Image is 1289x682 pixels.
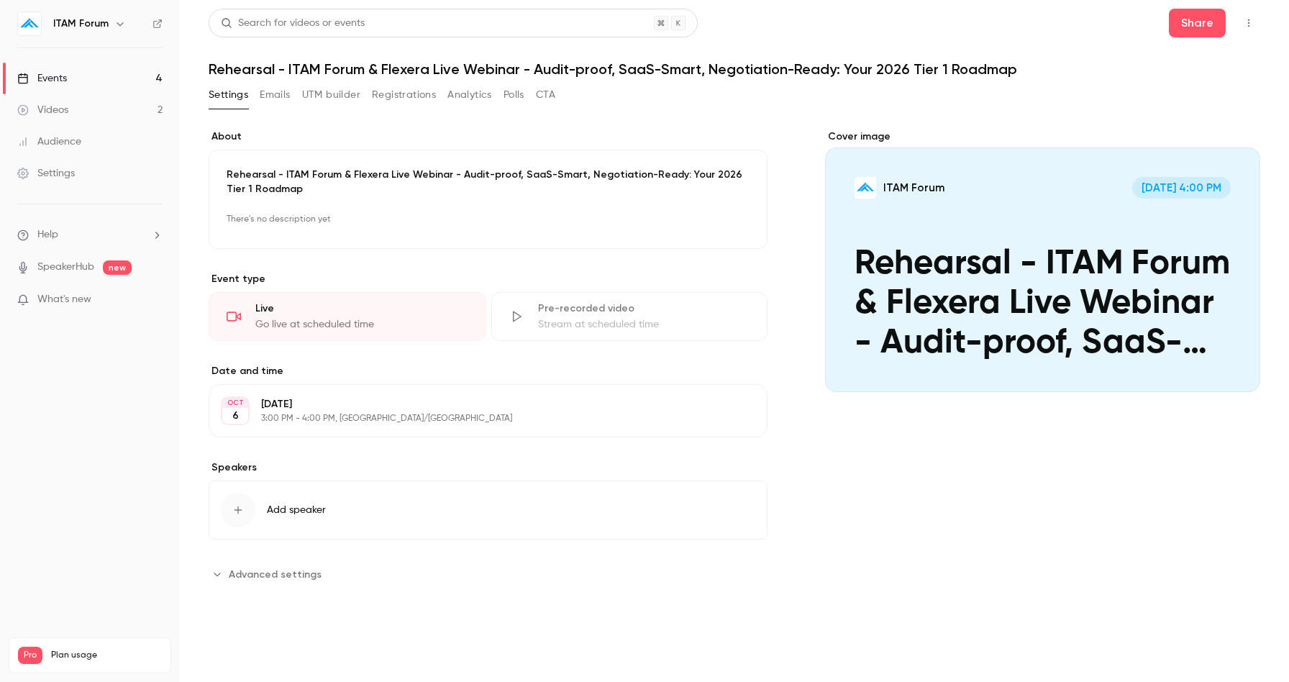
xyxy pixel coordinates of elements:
p: [DATE] [261,397,691,412]
span: Pro [18,647,42,664]
div: LiveGo live at scheduled time [209,292,486,341]
label: Date and time [209,364,768,378]
div: Events [17,71,67,86]
button: Add speaker [209,481,768,540]
div: Live [255,301,468,316]
div: Pre-recorded videoStream at scheduled time [491,292,768,341]
span: Help [37,227,58,242]
button: Emails [260,83,290,106]
div: OCT [222,398,248,408]
label: Cover image [825,129,1260,144]
button: UTM builder [302,83,360,106]
span: What's new [37,292,91,307]
label: About [209,129,768,144]
p: 3:00 PM - 4:00 PM, [GEOGRAPHIC_DATA]/[GEOGRAPHIC_DATA] [261,413,691,424]
button: Analytics [447,83,492,106]
button: Settings [209,83,248,106]
div: Go live at scheduled time [255,317,468,332]
li: help-dropdown-opener [17,227,163,242]
section: Cover image [825,129,1260,392]
div: Stream at scheduled time [538,317,750,332]
a: SpeakerHub [37,260,94,275]
h6: ITAM Forum [53,17,109,31]
div: Pre-recorded video [538,301,750,316]
button: CTA [536,83,555,106]
p: Rehearsal - ITAM Forum & Flexera Live Webinar - Audit-proof, SaaS-Smart, Negotiation-Ready: Your ... [227,168,750,196]
p: There's no description yet [227,208,750,231]
span: Advanced settings [229,567,322,582]
span: new [103,260,132,275]
div: Settings [17,166,75,181]
span: Add speaker [267,503,326,517]
h1: Rehearsal - ITAM Forum & Flexera Live Webinar - Audit-proof, SaaS-Smart, Negotiation-Ready: Your ... [209,60,1260,78]
img: ITAM Forum [18,12,41,35]
p: Event type [209,272,768,286]
label: Speakers [209,460,768,475]
iframe: Noticeable Trigger [145,294,163,306]
button: Advanced settings [209,563,330,586]
p: 6 [232,409,239,423]
div: Audience [17,135,81,149]
div: Videos [17,103,68,117]
span: Plan usage [51,650,162,661]
button: Share [1169,9,1226,37]
div: Search for videos or events [221,16,365,31]
button: Registrations [372,83,436,106]
section: Advanced settings [209,563,768,586]
button: Polls [504,83,524,106]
